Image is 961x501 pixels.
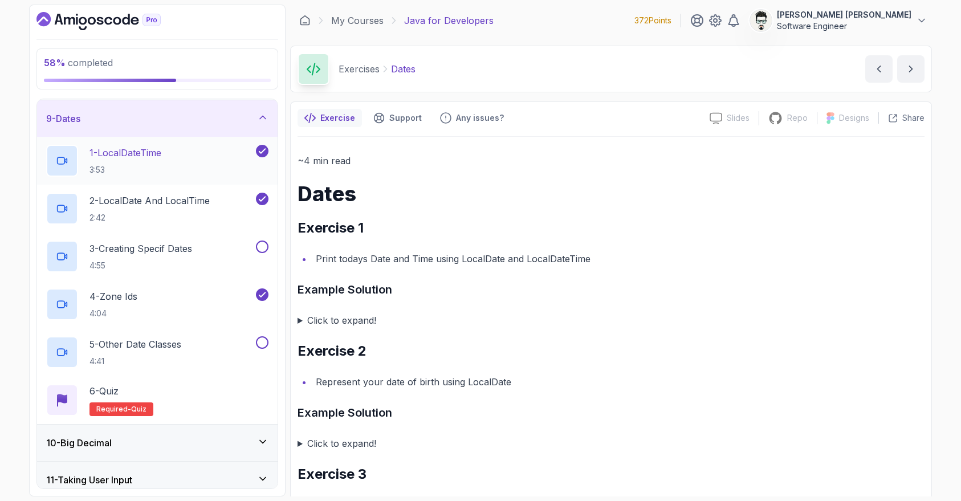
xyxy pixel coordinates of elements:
span: Required- [96,405,131,414]
li: Represent your date of birth using LocalDate [312,374,925,390]
h3: Example Solution [298,280,925,299]
button: 11-Taking User Input [37,462,278,498]
p: 3:53 [89,164,161,176]
li: Print todays Date and Time using LocalDate and LocalDateTime [312,251,925,267]
p: 372 Points [634,15,671,26]
p: ~4 min read [298,153,925,169]
button: 6-QuizRequired-quiz [46,384,268,416]
h3: Example Solution [298,404,925,422]
p: 4:55 [89,260,192,271]
p: Share [902,112,925,124]
button: Feedback button [433,109,511,127]
p: Software Engineer [777,21,911,32]
button: 1-LocalDateTime3:53 [46,145,268,177]
button: Support button [367,109,429,127]
p: 5 - Other Date Classes [89,337,181,351]
summary: Click to expand! [298,312,925,328]
h3: 9 - Dates [46,112,80,125]
button: 9-Dates [37,100,278,137]
summary: Click to expand! [298,435,925,451]
p: 4 - Zone Ids [89,290,137,303]
button: 2-LocalDate And LocalTime2:42 [46,193,268,225]
button: previous content [865,55,893,83]
p: Exercises [339,62,380,76]
p: Exercise [320,112,355,124]
p: Dates [391,62,416,76]
p: 4:04 [89,308,137,319]
button: 10-Big Decimal [37,425,278,461]
button: notes button [298,109,362,127]
button: 5-Other Date Classes4:41 [46,336,268,368]
button: user profile image[PERSON_NAME] [PERSON_NAME]Software Engineer [750,9,927,32]
p: Support [389,112,422,124]
p: [PERSON_NAME] [PERSON_NAME] [777,9,911,21]
h2: Exercise 3 [298,465,925,483]
p: 4:41 [89,356,181,367]
p: Java for Developers [404,14,494,27]
p: Slides [727,112,750,124]
span: quiz [131,405,146,414]
button: 4-Zone Ids4:04 [46,288,268,320]
span: completed [44,57,113,68]
button: next content [897,55,925,83]
img: user profile image [750,10,772,31]
p: 3 - Creating Specif Dates [89,242,192,255]
p: Any issues? [456,112,504,124]
p: 1 - LocalDateTime [89,146,161,160]
p: Repo [787,112,808,124]
button: Share [878,112,925,124]
p: Designs [839,112,869,124]
button: 3-Creating Specif Dates4:55 [46,241,268,272]
span: 58 % [44,57,66,68]
a: Dashboard [36,12,187,30]
h2: Exercise 2 [298,342,925,360]
p: 2 - LocalDate And LocalTime [89,194,210,207]
h3: 11 - Taking User Input [46,473,132,487]
p: 2:42 [89,212,210,223]
a: Dashboard [299,15,311,26]
h1: Dates [298,182,925,205]
a: My Courses [331,14,384,27]
h3: 10 - Big Decimal [46,436,112,450]
h2: Exercise 1 [298,219,925,237]
p: 6 - Quiz [89,384,119,398]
